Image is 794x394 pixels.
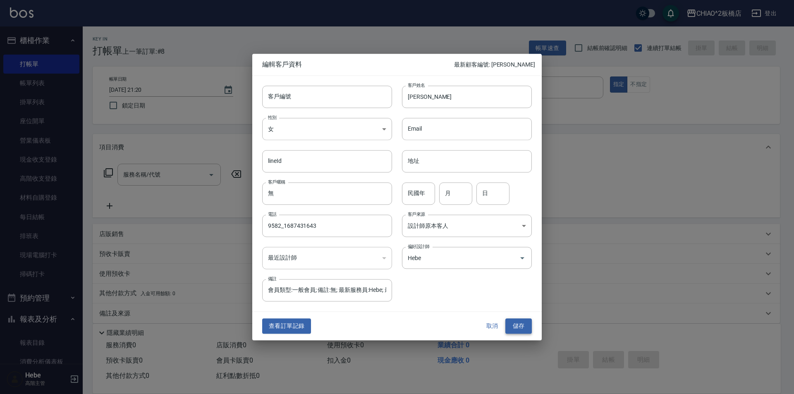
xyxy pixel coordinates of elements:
label: 備註 [268,276,277,282]
label: 客戶來源 [408,211,425,217]
label: 偏好設計師 [408,243,429,249]
button: 查看訂單記錄 [262,319,311,334]
label: 客戶暱稱 [268,179,285,185]
button: Open [516,251,529,265]
button: 儲存 [505,319,532,334]
label: 性別 [268,114,277,120]
div: 設計師原本客人 [402,215,532,237]
p: 最新顧客編號: [PERSON_NAME] [454,60,535,69]
div: 女 [262,118,392,140]
label: 電話 [268,211,277,217]
label: 客戶姓名 [408,82,425,88]
button: 取消 [479,319,505,334]
span: 編輯客戶資料 [262,60,454,69]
